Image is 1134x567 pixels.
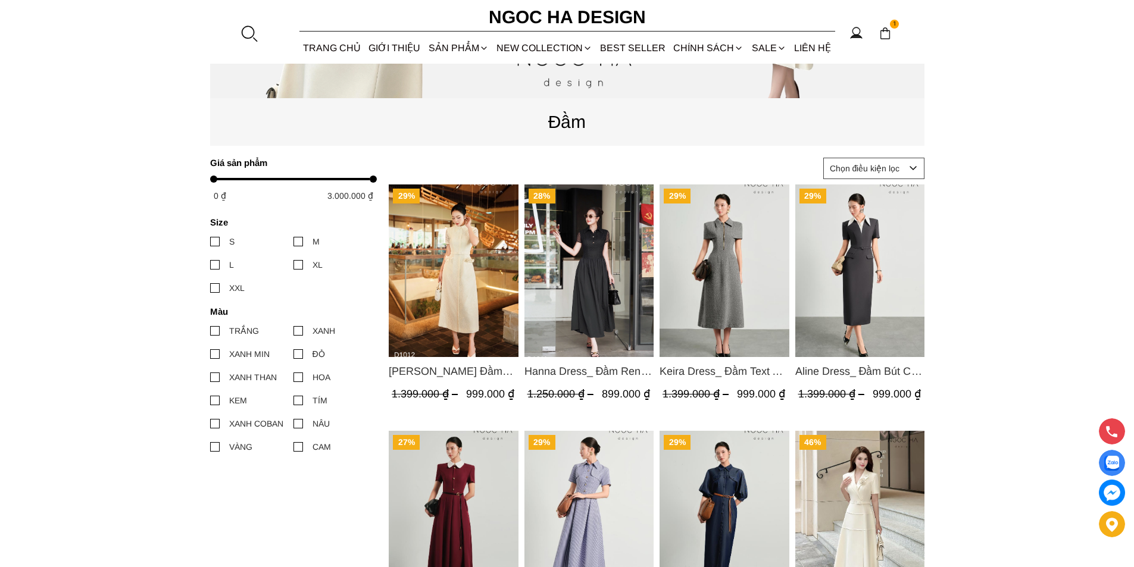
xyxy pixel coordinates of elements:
[313,417,330,430] div: NÂU
[601,388,649,400] span: 899.000 ₫
[663,388,732,400] span: 1.399.000 ₫
[795,184,924,357] a: Product image - Aline Dress_ Đầm Bút Chì Màu Ghi Mix Cổ Trắng D1014
[795,184,924,357] img: Aline Dress_ Đầm Bút Chì Màu Ghi Mix Cổ Trắng D1014
[327,191,373,201] span: 3.000.000 ₫
[478,3,657,32] a: Ngoc Ha Design
[748,32,790,64] a: SALE
[795,363,924,380] a: Link to Aline Dress_ Đầm Bút Chì Màu Ghi Mix Cổ Trắng D1014
[229,258,234,271] div: L
[389,184,518,357] a: Product image - Catherine Dress_ Đầm Ren Đính Hoa Túi Màu Kem D1012
[424,32,492,64] div: SẢN PHẨM
[210,108,924,136] p: Đầm
[313,394,327,407] div: TÍM
[313,235,320,248] div: M
[299,32,365,64] a: TRANG CHỦ
[872,388,920,400] span: 999.000 ₫
[524,184,654,357] img: Hanna Dress_ Đầm Ren Mix Vải Thô Màu Đen D1011
[524,184,654,357] a: Product image - Hanna Dress_ Đầm Ren Mix Vải Thô Màu Đen D1011
[313,347,325,361] div: ĐỎ
[210,158,369,168] h4: Giá sản phẩm
[1099,450,1125,476] a: Display image
[229,235,235,248] div: S
[527,388,596,400] span: 1.250.000 ₫
[214,191,226,201] span: 0 ₫
[737,388,785,400] span: 999.000 ₫
[879,27,892,40] img: img-CART-ICON-ksit0nf1
[392,388,461,400] span: 1.399.000 ₫
[524,363,654,380] a: Link to Hanna Dress_ Đầm Ren Mix Vải Thô Màu Đen D1011
[389,363,518,380] span: [PERSON_NAME] Đầm Ren Đính Hoa Túi Màu Kem D1012
[313,371,330,384] div: HOA
[660,363,789,380] a: Link to Keira Dress_ Đầm Text A Khóa Đồng D1016
[210,217,369,227] h4: Size
[660,363,789,380] span: Keira Dress_ Đầm Text A Khóa Đồng D1016
[313,324,335,337] div: XANH
[1099,480,1125,506] a: messenger
[389,363,518,380] a: Link to Catherine Dress_ Đầm Ren Đính Hoa Túi Màu Kem D1012
[229,417,283,430] div: XANH COBAN
[890,20,899,29] span: 1
[229,281,245,295] div: XXL
[313,258,323,271] div: XL
[229,440,252,453] div: VÀNG
[466,388,514,400] span: 999.000 ₫
[313,440,331,453] div: CAM
[596,32,670,64] a: BEST SELLER
[798,388,867,400] span: 1.399.000 ₫
[229,371,277,384] div: XANH THAN
[229,324,259,337] div: TRẮNG
[229,394,247,407] div: KEM
[229,347,270,361] div: XANH MIN
[389,184,518,357] img: Catherine Dress_ Đầm Ren Đính Hoa Túi Màu Kem D1012
[660,184,789,357] img: Keira Dress_ Đầm Text A Khóa Đồng D1016
[210,306,369,317] h4: Màu
[365,32,424,64] a: GIỚI THIỆU
[660,184,789,357] a: Product image - Keira Dress_ Đầm Text A Khóa Đồng D1016
[1104,456,1119,471] img: Display image
[790,32,835,64] a: LIÊN HỆ
[795,363,924,380] span: Aline Dress_ Đầm Bút Chì Màu Ghi Mix Cổ Trắng D1014
[492,32,596,64] a: NEW COLLECTION
[670,32,748,64] div: Chính sách
[524,363,654,380] span: Hanna Dress_ Đầm Ren Mix Vải Thô Màu Đen D1011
